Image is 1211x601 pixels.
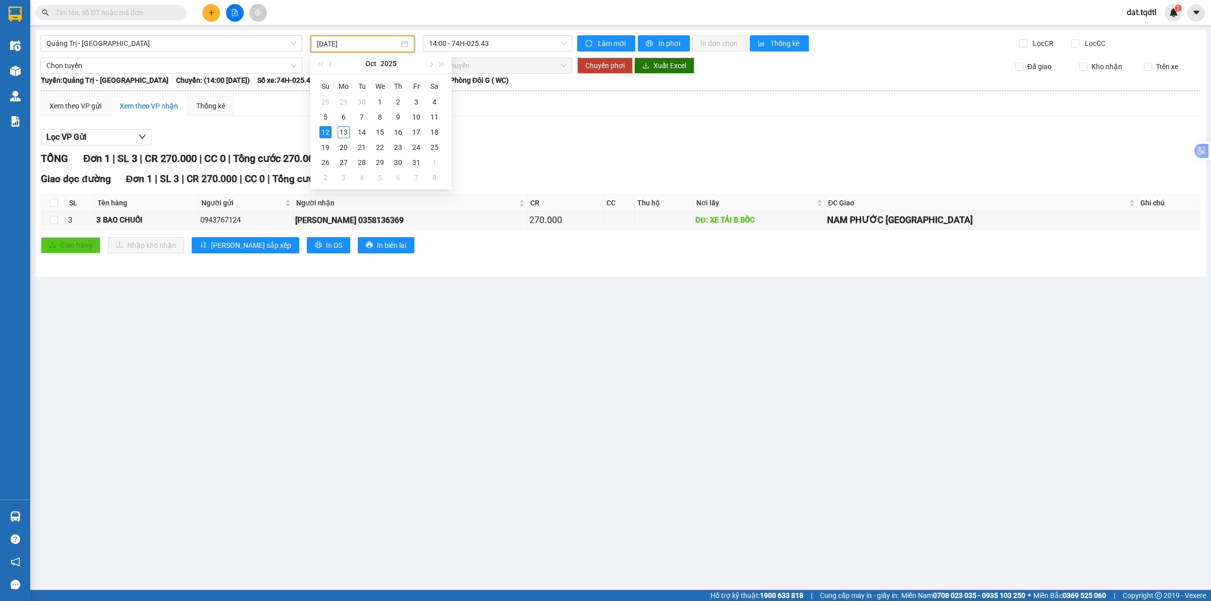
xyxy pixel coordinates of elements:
[828,197,1127,208] span: ĐC Giao
[272,173,358,185] span: Tổng cước 270.000
[750,35,809,51] button: bar-chartThống kê
[695,214,823,227] div: DĐ: XE TẢI B BỐC
[392,96,404,108] div: 2
[1187,4,1205,22] button: caret-down
[598,38,627,49] span: Làm mới
[577,35,635,51] button: syncLàm mới
[46,131,86,143] span: Lọc VP Gửi
[211,240,291,251] span: [PERSON_NAME] sắp xếp
[389,140,407,155] td: 2025-10-23
[577,58,633,74] button: Chuyển phơi
[120,100,178,112] div: Xem theo VP nhận
[231,9,238,16] span: file-add
[933,591,1025,599] strong: 0708 023 035 - 0935 103 250
[425,94,444,110] td: 2025-10-04
[138,133,146,141] span: down
[204,152,226,165] span: CC 0
[249,4,267,22] button: aim
[201,197,283,208] span: Người gửi
[192,237,299,253] button: sort-ascending[PERSON_NAME] sắp xếp
[338,111,350,123] div: 6
[11,534,20,544] span: question-circle
[642,62,649,70] span: download
[319,156,332,169] div: 26
[335,110,353,125] td: 2025-10-06
[429,36,566,51] span: 14:00 - 74H-025.43
[653,60,686,71] span: Xuất Excel
[1169,8,1178,17] img: icon-new-feature
[326,240,342,251] span: In DS
[770,38,801,49] span: Thống kê
[585,40,594,48] span: sync
[41,152,68,165] span: TỔNG
[371,110,389,125] td: 2025-10-08
[901,590,1025,601] span: Miền Nam
[11,557,20,567] span: notification
[1029,38,1055,49] span: Lọc CR
[658,38,682,49] span: In phơi
[335,94,353,110] td: 2025-09-29
[389,155,407,170] td: 2025-10-30
[176,75,250,86] span: Chuyến: (14:00 [DATE])
[335,170,353,185] td: 2025-11-03
[160,173,179,185] span: SL 3
[407,125,425,140] td: 2025-10-17
[226,4,244,22] button: file-add
[428,141,441,153] div: 25
[428,156,441,169] div: 1
[316,94,335,110] td: 2025-09-28
[316,78,335,94] th: Su
[1028,593,1031,597] span: ⚪️
[338,156,350,169] div: 27
[820,590,899,601] span: Cung cấp máy in - giấy in:
[428,126,441,138] div: 18
[67,195,95,211] th: SL
[425,140,444,155] td: 2025-10-25
[319,141,332,153] div: 19
[317,38,399,49] input: 12/10/2025
[267,173,270,185] span: |
[371,94,389,110] td: 2025-10-01
[407,78,425,94] th: Fr
[10,40,21,51] img: warehouse-icon
[407,155,425,170] td: 2025-10-31
[638,35,690,51] button: printerIn phơi
[68,214,93,227] div: 3
[604,195,635,211] th: CC
[338,172,350,184] div: 3
[392,156,404,169] div: 30
[228,152,231,165] span: |
[200,241,207,249] span: sort-ascending
[392,172,404,184] div: 6
[1175,5,1182,12] sup: 1
[41,129,152,145] button: Lọc VP Gửi
[307,237,350,253] button: printerIn DS
[240,173,242,185] span: |
[140,152,142,165] span: |
[410,172,422,184] div: 7
[356,156,368,169] div: 28
[316,170,335,185] td: 2025-11-02
[316,110,335,125] td: 2025-10-05
[182,173,184,185] span: |
[254,9,261,16] span: aim
[1138,195,1200,211] th: Ghi chú
[319,96,332,108] div: 28
[1063,591,1106,599] strong: 0369 525 060
[374,126,386,138] div: 15
[42,9,49,16] span: search
[1192,8,1201,17] span: caret-down
[353,170,371,185] td: 2025-11-04
[371,78,389,94] th: We
[811,590,812,601] span: |
[9,7,22,22] img: logo-vxr
[233,152,319,165] span: Tổng cước 270.000
[710,590,803,601] span: Hỗ trợ kỹ thuật:
[208,9,215,16] span: plus
[407,110,425,125] td: 2025-10-10
[95,195,198,211] th: Tên hàng
[410,96,422,108] div: 3
[410,156,422,169] div: 31
[338,141,350,153] div: 20
[371,140,389,155] td: 2025-10-22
